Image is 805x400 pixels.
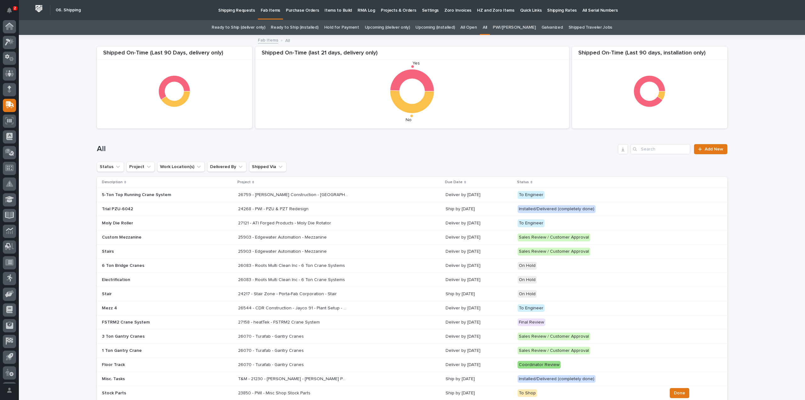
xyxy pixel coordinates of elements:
p: Deliver by [DATE] [446,235,513,240]
p: Deliver by [DATE] [446,348,513,353]
tr: 6 Ton Bridge Cranes26083 - Roots Multi Clean Inc - 6 Ton Crane Systems26083 - Roots Multi Clean I... [97,259,727,273]
p: 25903 - Edgewater Automation - Mezzanine [238,234,328,240]
p: 2 [14,6,16,10]
p: 26070 - Turafab - Gantry Cranes [238,361,305,368]
p: 26759 - Robinson Construction - Warsaw Public Works Street Department 5T Bridge Crane [238,191,349,198]
p: Stairs [102,249,212,254]
p: Deliver by [DATE] [446,249,513,254]
div: On Hold [518,290,537,298]
p: Moly Die Roller [102,221,212,226]
p: Deliver by [DATE] [446,263,513,268]
tr: Stair24217 - Stair Zone - Porta-Fab Corporation - Stair24217 - Stair Zone - Porta-Fab Corporation... [97,287,727,301]
a: Upcoming (installed) [415,20,455,35]
div: To Engineer [518,219,545,227]
p: Deliver by [DATE] [446,192,513,198]
p: 6 Ton Bridge Cranes [102,263,212,268]
a: Ready to Ship (deliver only) [212,20,265,35]
p: 23850 - PWI - Misc Shop Stock Parts [238,389,312,396]
p: Ship by [DATE] [446,206,513,212]
div: Sales Review / Customer Approval [518,347,590,355]
div: To Shop [518,389,537,397]
p: 3 Ton Gantry Cranes [102,334,212,339]
button: Notifications [3,4,16,17]
p: Stair [102,291,212,297]
div: Sales Review / Customer Approval [518,234,590,241]
p: 5-Ton Top Running Crane System [102,192,212,198]
p: 26070 - Turafab - Gantry Cranes [238,333,305,339]
div: On Hold [518,276,537,284]
p: Deliver by [DATE] [446,362,513,368]
p: Deliver by [DATE] [446,320,513,325]
span: Add New [705,147,723,151]
h1: All [97,144,616,154]
p: Mezz 4 [102,306,212,311]
p: T&M - 21230 - [PERSON_NAME] - [PERSON_NAME] Personal Projects [238,375,349,382]
button: Project [126,162,155,172]
tr: Stock Parts23850 - PWI - Misc Shop Stock Parts23850 - PWI - Misc Shop Stock Parts Ship by [DATE]T... [97,386,727,400]
p: Floor Track [102,362,212,368]
tr: FSTRM2 Crane System27158 - heatTek - FSTRM2 Crane System27158 - heatTek - FSTRM2 Crane System Del... [97,315,727,330]
a: Ready to Ship (installed) [271,20,318,35]
button: Shipped Via [249,162,286,172]
p: 1 Ton Gantry Crane [102,348,212,353]
p: Status [517,179,529,186]
p: 26083 - Roots Multi Clean Inc - 6 Ton Crane Systems [238,262,346,268]
tr: 1 Ton Gantry Crane26070 - Turafab - Gantry Cranes26070 - Turafab - Gantry Cranes Deliver by [DATE... [97,344,727,358]
a: All Open [460,20,477,35]
p: Deliver by [DATE] [446,334,513,339]
a: PWI/[PERSON_NAME] [493,20,536,35]
div: Search [630,144,690,154]
button: Work Location(s) [157,162,205,172]
p: FSTRM2 Crane System [102,320,212,325]
p: 24217 - Stair Zone - Porta-Fab Corporation - Stair [238,290,338,297]
p: 26083 - Roots Multi Clean Inc - 6 Ton Crane Systems [238,276,346,283]
a: Shipped Traveler Jobs [569,20,613,35]
span: Done [674,389,685,397]
p: Description [102,179,123,186]
p: Trial PZU-6042 [102,206,212,212]
div: Coordinator Review [518,361,561,369]
div: Shipped On-Time (Last 90 days, installation only) [572,50,727,60]
a: Fab Items [258,36,278,43]
p: Due Date [445,179,463,186]
p: Deliver by [DATE] [446,221,513,226]
p: Deliver by [DATE] [446,306,513,311]
p: Misc. Tasks [102,376,212,382]
a: Hold for Payment [324,20,359,35]
p: Deliver by [DATE] [446,277,513,283]
p: Electrification [102,277,212,283]
tr: 3 Ton Gantry Cranes26070 - Turafab - Gantry Cranes26070 - Turafab - Gantry Cranes Deliver by [DAT... [97,330,727,344]
p: Ship by [DATE] [446,376,513,382]
div: Installed/Delivered (completely done) [518,375,596,383]
a: Galvanized [541,20,563,35]
tr: Custom Mezzanine25903 - Edgewater Automation - Mezzanine25903 - Edgewater Automation - Mezzanine ... [97,230,727,245]
tr: 5-Ton Top Running Crane System26759 - [PERSON_NAME] Construction - [GEOGRAPHIC_DATA] Department 5... [97,188,727,202]
tr: Stairs25903 - Edgewater Automation - Mezzanine25903 - Edgewater Automation - Mezzanine Deliver by... [97,245,727,259]
button: Delivered By [207,162,247,172]
p: 27158 - heatTek - FSTRM2 Crane System [238,318,321,325]
img: Workspace Logo [33,3,45,14]
a: Upcoming (deliver only) [365,20,410,35]
a: Add New [694,144,727,154]
tr: Electrification26083 - Roots Multi Clean Inc - 6 Ton Crane Systems26083 - Roots Multi Clean Inc -... [97,273,727,287]
p: 26544 - CDR Construction - Jayco 91 - Plant Setup - R7 [238,304,349,311]
div: Final Review [518,318,545,326]
button: Done [670,388,689,398]
p: 25903 - Edgewater Automation - Mezzanine [238,248,328,254]
a: All [483,20,487,35]
p: Custom Mezzanine [102,235,212,240]
p: 26070 - Turafab - Gantry Cranes [238,347,305,353]
tr: Moly Die Roller27121 - ATI Forged Products - Moly Die Rotator27121 - ATI Forged Products - Moly D... [97,216,727,230]
p: Ship by [DATE] [446,291,513,297]
h2: 06. Shipping [56,8,81,13]
div: To Engineer [518,191,545,199]
div: On Hold [518,262,537,270]
p: 24268 - PWI - PZU & PZT Redesign [238,205,310,212]
div: To Engineer [518,304,545,312]
p: Project [237,179,251,186]
p: Stock Parts [102,391,212,396]
div: Shipped On-Time (last 21 days, delivery only) [255,50,569,60]
tr: Mezz 426544 - CDR Construction - Jayco 91 - Plant Setup - R726544 - CDR Construction - Jayco 91 -... [97,301,727,315]
tr: Trial PZU-604224268 - PWI - PZU & PZT Redesign24268 - PWI - PZU & PZT Redesign Ship by [DATE]Inst... [97,202,727,216]
button: Status [97,162,124,172]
